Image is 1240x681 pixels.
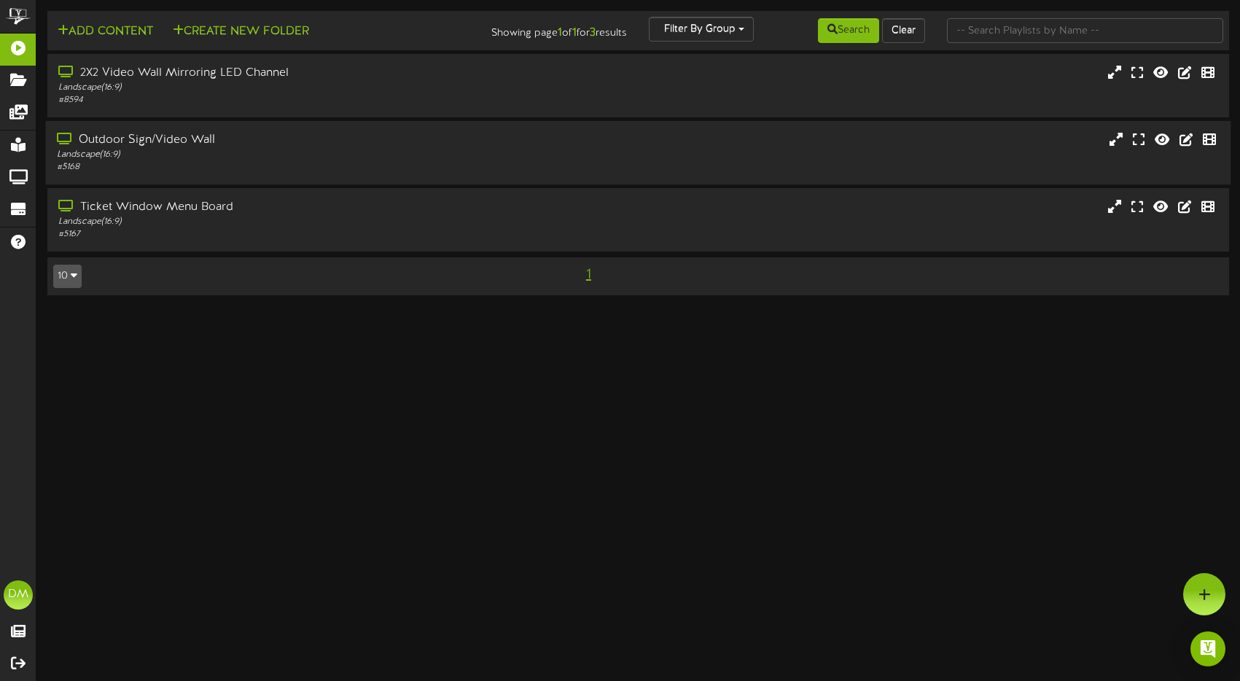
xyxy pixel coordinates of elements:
[590,26,596,39] strong: 3
[58,216,529,228] div: Landscape ( 16:9 )
[947,18,1223,43] input: -- Search Playlists by Name --
[4,580,33,610] div: DM
[53,265,82,288] button: 10
[582,267,595,283] span: 1
[649,17,754,42] button: Filter By Group
[558,26,562,39] strong: 1
[57,132,529,149] div: Outdoor Sign/Video Wall
[58,82,529,94] div: Landscape ( 16:9 )
[53,23,157,41] button: Add Content
[1190,631,1225,666] div: Open Intercom Messenger
[57,149,529,161] div: Landscape ( 16:9 )
[58,65,529,82] div: 2X2 Video Wall Mirroring LED Channel
[882,18,925,43] button: Clear
[58,228,529,241] div: # 5167
[58,199,529,216] div: Ticket Window Menu Board
[440,17,638,42] div: Showing page of for results
[572,26,577,39] strong: 1
[57,161,529,174] div: # 5168
[168,23,313,41] button: Create New Folder
[818,18,879,43] button: Search
[58,94,529,106] div: # 8594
